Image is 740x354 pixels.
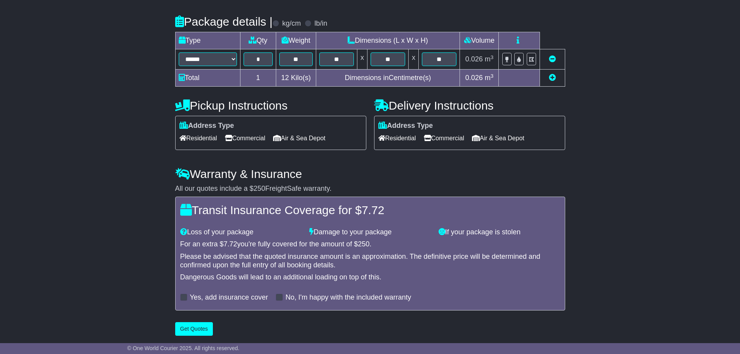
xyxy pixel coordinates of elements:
[435,228,564,237] div: If your package is stolen
[180,253,560,269] div: Please be advised that the quoted insurance amount is an approximation. The definitive price will...
[374,99,565,112] h4: Delivery Instructions
[491,54,494,60] sup: 3
[549,74,556,82] a: Add new item
[316,32,460,49] td: Dimensions (L x W x H)
[127,345,240,351] span: © One World Courier 2025. All rights reserved.
[175,15,273,28] h4: Package details |
[254,185,265,192] span: 250
[224,240,237,248] span: 7.72
[316,70,460,87] td: Dimensions in Centimetre(s)
[225,132,265,144] span: Commercial
[362,204,384,216] span: 7.72
[180,273,560,282] div: Dangerous Goods will lead to an additional loading on top of this.
[409,49,419,70] td: x
[180,240,560,249] div: For an extra $ you're fully covered for the amount of $ .
[549,55,556,63] a: Remove this item
[175,32,240,49] td: Type
[358,240,369,248] span: 250
[276,32,316,49] td: Weight
[175,70,240,87] td: Total
[286,293,411,302] label: No, I'm happy with the included warranty
[240,32,276,49] td: Qty
[314,19,327,28] label: lb/in
[282,19,301,28] label: kg/cm
[424,132,464,144] span: Commercial
[276,70,316,87] td: Kilo(s)
[190,293,268,302] label: Yes, add insurance cover
[175,185,565,193] div: All our quotes include a $ FreightSafe warranty.
[240,70,276,87] td: 1
[378,122,433,130] label: Address Type
[378,132,416,144] span: Residential
[357,49,367,70] td: x
[305,228,435,237] div: Damage to your package
[176,228,306,237] div: Loss of your package
[465,74,483,82] span: 0.026
[460,32,499,49] td: Volume
[175,99,366,112] h4: Pickup Instructions
[175,322,213,336] button: Get Quotes
[485,74,494,82] span: m
[179,132,217,144] span: Residential
[180,204,560,216] h4: Transit Insurance Coverage for $
[491,73,494,79] sup: 3
[485,55,494,63] span: m
[179,122,234,130] label: Address Type
[465,55,483,63] span: 0.026
[273,132,326,144] span: Air & Sea Depot
[175,167,565,180] h4: Warranty & Insurance
[472,132,524,144] span: Air & Sea Depot
[281,74,289,82] span: 12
